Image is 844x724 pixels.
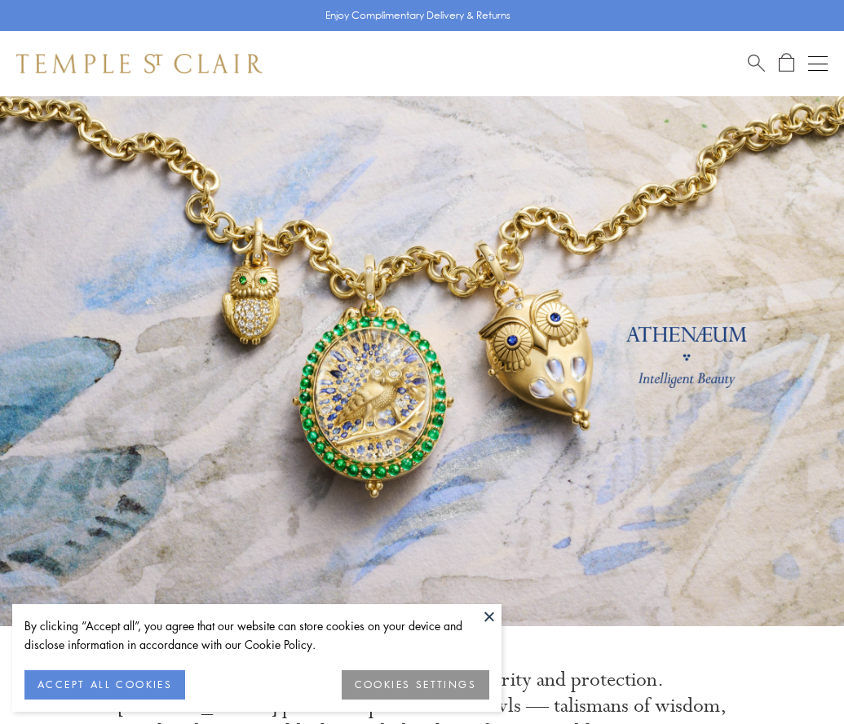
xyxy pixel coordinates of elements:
[779,53,794,73] a: Open Shopping Bag
[808,54,828,73] button: Open navigation
[748,53,765,73] a: Search
[16,54,263,73] img: Temple St. Clair
[342,670,489,700] button: COOKIES SETTINGS
[24,670,185,700] button: ACCEPT ALL COOKIES
[24,616,489,654] div: By clicking “Accept all”, you agree that our website can store cookies on your device and disclos...
[325,7,510,24] p: Enjoy Complimentary Delivery & Returns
